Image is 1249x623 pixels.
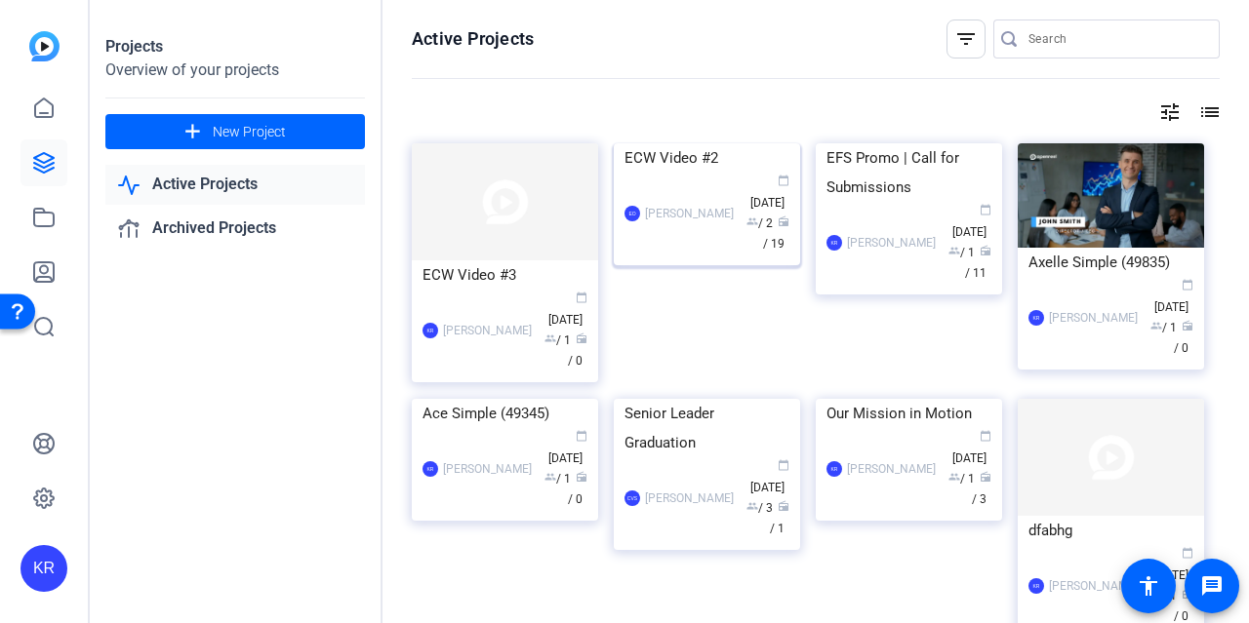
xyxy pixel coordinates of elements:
span: group [1150,320,1162,331]
span: calendar_today [1182,279,1193,291]
span: radio [778,500,789,512]
span: group [544,332,556,344]
span: radio [980,471,991,483]
span: radio [1182,320,1193,331]
span: group [948,471,960,483]
div: ECW Video #2 [624,143,789,173]
span: / 1 [1150,589,1177,603]
span: / 3 [972,472,991,506]
span: radio [576,332,587,344]
div: CVS [624,490,640,506]
div: [PERSON_NAME] [847,233,936,253]
h1: Active Projects [412,27,534,51]
div: [PERSON_NAME] [645,488,734,508]
span: group [746,500,758,512]
div: dfabhg [1028,516,1193,545]
span: / 1 [770,501,789,535]
span: / 0 [1174,321,1193,355]
mat-icon: filter_list [954,27,978,51]
span: radio [980,245,991,256]
span: New Project [213,122,286,142]
span: group [948,245,960,256]
div: KR [20,545,67,592]
span: calendar_today [1182,547,1193,559]
span: radio [576,471,587,483]
span: calendar_today [576,292,587,303]
div: KR [423,323,438,338]
div: Senior Leader Graduation [624,399,789,457]
span: calendar_today [980,430,991,442]
div: Projects [105,35,365,58]
a: Archived Projects [105,209,365,249]
span: [DATE] [750,460,789,494]
span: / 1 [544,472,571,486]
div: Axelle Simple (49835) [1028,248,1193,277]
div: EFS Promo | Call for Submissions [826,143,991,202]
span: calendar_today [778,459,789,471]
button: New Project [105,114,365,149]
span: / 2 [746,216,773,230]
span: / 1 [948,246,975,259]
div: [PERSON_NAME] [443,459,532,479]
div: KR [423,461,438,477]
mat-icon: add [181,120,205,144]
img: blue-gradient.svg [29,31,60,61]
span: group [544,471,556,483]
div: KR [1028,578,1044,594]
div: [PERSON_NAME] [847,459,936,479]
span: [DATE] [548,431,587,465]
div: EO [624,206,640,221]
div: [PERSON_NAME] [1049,576,1138,596]
span: / 1 [1150,321,1177,334]
div: [PERSON_NAME] [443,321,532,340]
div: KR [826,461,842,477]
span: group [746,215,758,227]
div: Ace Simple (49345) [423,399,587,428]
div: Overview of your projects [105,58,365,82]
mat-icon: tune [1158,100,1182,124]
span: / 1 [544,333,571,347]
div: KR [1028,310,1044,326]
a: Active Projects [105,165,365,205]
mat-icon: message [1200,574,1224,598]
span: calendar_today [980,204,991,215]
mat-icon: list [1196,100,1220,124]
span: [DATE] [952,431,991,465]
span: / 0 [1174,589,1193,623]
span: / 3 [746,501,773,515]
div: [PERSON_NAME] [1049,308,1138,328]
div: Our Mission in Motion [826,399,991,428]
span: radio [1182,588,1193,600]
mat-icon: accessibility [1137,574,1160,598]
div: ECW Video #3 [423,260,587,290]
span: / 0 [568,472,587,506]
span: calendar_today [778,175,789,186]
input: Search [1028,27,1204,51]
div: [PERSON_NAME] [645,204,734,223]
span: / 0 [568,333,587,368]
span: radio [778,215,789,227]
span: calendar_today [576,430,587,442]
div: KR [826,235,842,251]
span: / 1 [948,472,975,486]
